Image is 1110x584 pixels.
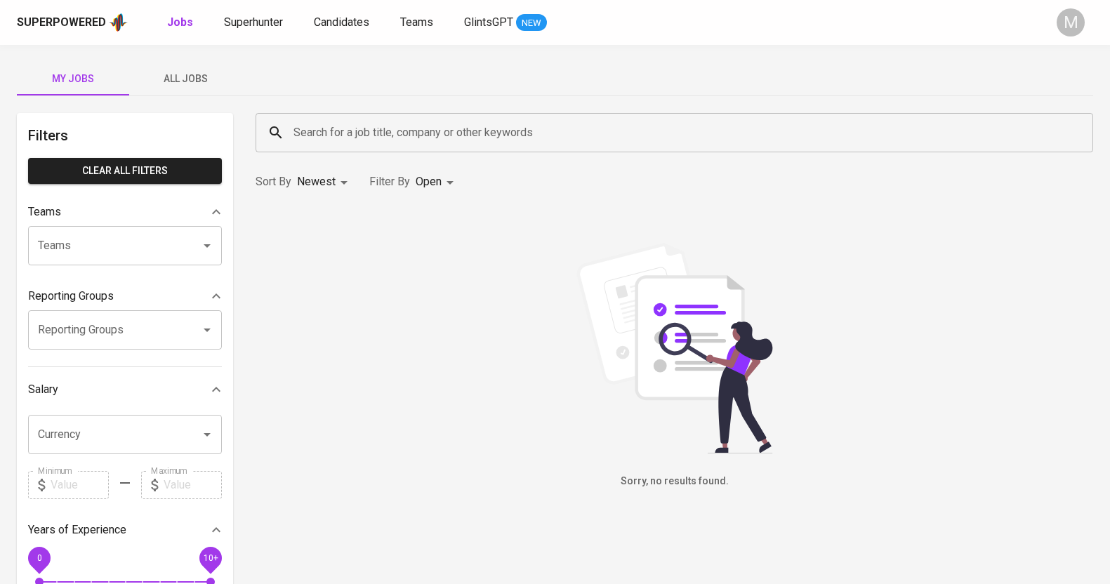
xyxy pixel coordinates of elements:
button: Open [197,320,217,340]
img: app logo [109,12,128,33]
p: Filter By [369,173,410,190]
span: My Jobs [25,70,121,88]
input: Value [51,471,109,499]
input: Value [164,471,222,499]
span: Superhunter [224,15,283,29]
a: Superpoweredapp logo [17,12,128,33]
span: Open [416,175,442,188]
p: Newest [297,173,336,190]
span: Teams [400,15,433,29]
button: Open [197,236,217,255]
a: Jobs [167,14,196,32]
div: Open [416,169,458,195]
div: M [1057,8,1085,36]
p: Years of Experience [28,522,126,538]
button: Clear All filters [28,158,222,184]
span: Clear All filters [39,162,211,180]
a: Candidates [314,14,372,32]
h6: Filters [28,124,222,147]
p: Teams [28,204,61,220]
div: Reporting Groups [28,282,222,310]
span: NEW [516,16,547,30]
span: 0 [37,552,41,562]
p: Salary [28,381,58,398]
div: Superpowered [17,15,106,31]
a: Superhunter [224,14,286,32]
h6: Sorry, no results found. [256,474,1093,489]
div: Teams [28,198,222,226]
a: GlintsGPT NEW [464,14,547,32]
div: Salary [28,376,222,404]
span: GlintsGPT [464,15,513,29]
span: All Jobs [138,70,233,88]
b: Jobs [167,15,193,29]
p: Reporting Groups [28,288,114,305]
span: 10+ [203,552,218,562]
button: Open [197,425,217,444]
div: Newest [297,169,352,195]
span: Candidates [314,15,369,29]
p: Sort By [256,173,291,190]
img: file_searching.svg [569,243,780,453]
div: Years of Experience [28,516,222,544]
a: Teams [400,14,436,32]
